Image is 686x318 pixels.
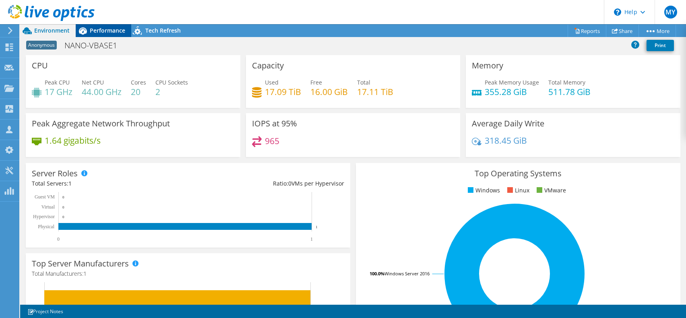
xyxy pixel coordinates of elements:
[310,236,313,242] text: 1
[90,27,125,34] span: Performance
[252,61,284,70] h3: Capacity
[485,136,527,145] h4: 318.45 GiB
[45,136,101,145] h4: 1.64 gigabits/s
[535,186,566,195] li: VMware
[485,78,539,86] span: Peak Memory Usage
[155,87,188,96] h4: 2
[310,87,348,96] h4: 16.00 GiB
[22,306,69,316] a: Project Notes
[34,27,70,34] span: Environment
[82,87,122,96] h4: 44.00 GHz
[32,119,170,128] h3: Peak Aggregate Network Throughput
[568,25,606,37] a: Reports
[265,78,279,86] span: Used
[252,119,297,128] h3: IOPS at 95%
[466,186,500,195] li: Windows
[265,136,279,145] h4: 965
[62,205,64,209] text: 0
[155,78,188,86] span: CPU Sockets
[316,225,318,229] text: 1
[310,78,322,86] span: Free
[62,195,64,199] text: 0
[45,78,70,86] span: Peak CPU
[61,41,130,50] h1: NANO-VBASE1
[32,269,344,278] h4: Total Manufacturers:
[32,61,48,70] h3: CPU
[472,61,503,70] h3: Memory
[357,78,370,86] span: Total
[32,259,129,268] h3: Top Server Manufacturers
[33,214,55,219] text: Hypervisor
[647,40,674,51] a: Print
[384,271,430,277] tspan: Windows Server 2016
[57,236,60,242] text: 0
[548,87,591,96] h4: 511.78 GiB
[485,87,539,96] h4: 355.28 GiB
[472,119,544,128] h3: Average Daily Write
[38,224,54,229] text: Physical
[62,215,64,219] text: 0
[265,87,301,96] h4: 17.09 TiB
[370,271,384,277] tspan: 100.0%
[145,27,181,34] span: Tech Refresh
[41,204,55,210] text: Virtual
[131,78,146,86] span: Cores
[82,78,104,86] span: Net CPU
[68,180,72,187] span: 1
[188,179,344,188] div: Ratio: VMs per Hypervisor
[83,270,87,277] span: 1
[45,87,72,96] h4: 17 GHz
[606,25,639,37] a: Share
[362,169,674,178] h3: Top Operating Systems
[664,6,677,19] span: MY
[505,186,529,195] li: Linux
[26,41,57,50] span: Anonymous
[32,179,188,188] div: Total Servers:
[548,78,585,86] span: Total Memory
[35,194,55,200] text: Guest VM
[357,87,393,96] h4: 17.11 TiB
[32,169,78,178] h3: Server Roles
[638,25,676,37] a: More
[131,87,146,96] h4: 20
[614,8,621,16] svg: \n
[288,180,291,187] span: 0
